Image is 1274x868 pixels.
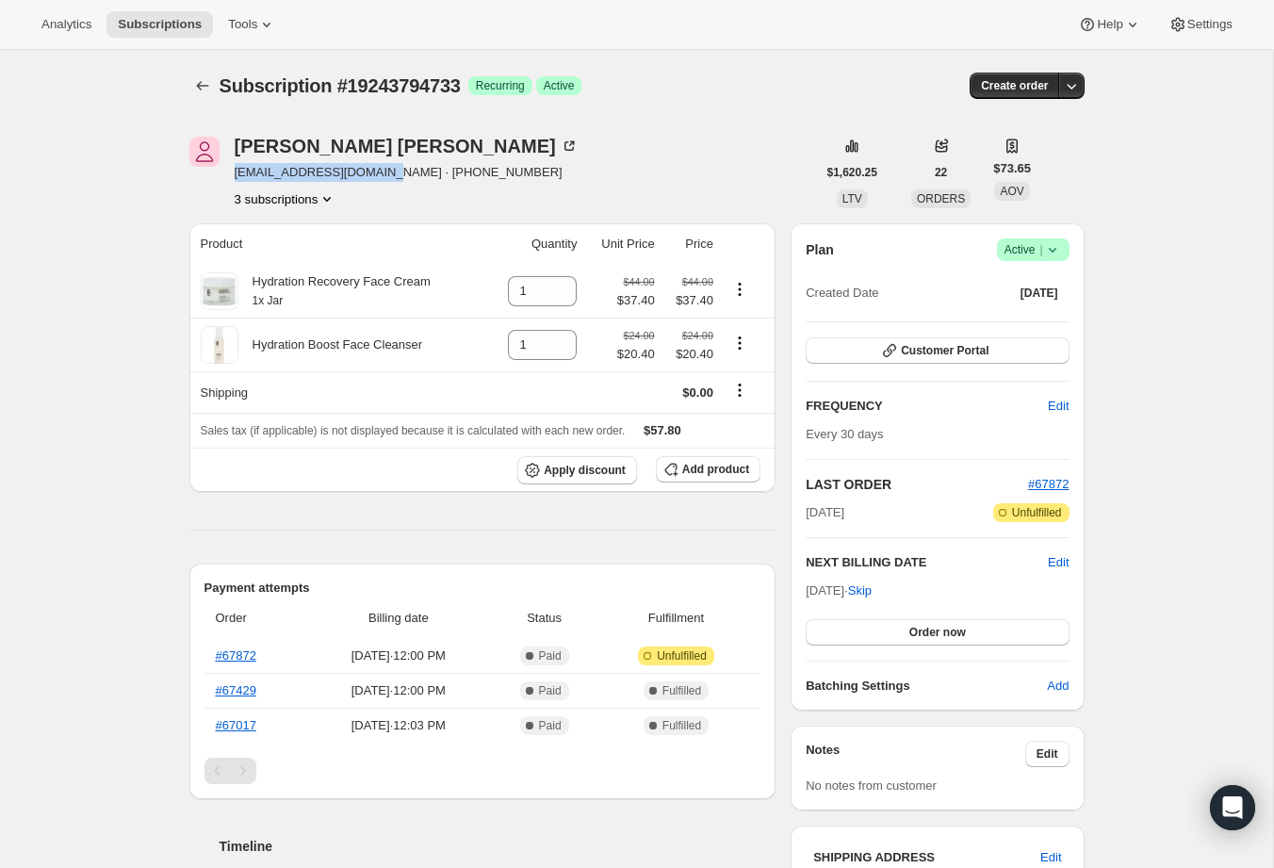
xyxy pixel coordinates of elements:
span: $20.40 [666,345,713,364]
span: Active [1004,240,1062,259]
h2: LAST ORDER [806,475,1028,494]
span: Edit [1040,848,1061,867]
div: Hydration Boost Face Cleanser [238,336,423,354]
th: Price [661,223,719,265]
h2: Timeline [220,837,776,856]
nav: Pagination [204,758,761,784]
span: Order now [909,625,966,640]
span: Apply discount [544,463,626,478]
h3: Notes [806,741,1025,767]
span: | [1039,242,1042,257]
span: $57.80 [644,423,681,437]
button: Customer Portal [806,337,1069,364]
span: 22 [935,165,947,180]
a: #67872 [216,648,256,663]
button: Shipping actions [725,380,755,401]
span: Analytics [41,17,91,32]
a: #67429 [216,683,256,697]
span: Add product [682,462,749,477]
small: $44.00 [682,276,713,287]
span: Paid [539,718,562,733]
button: Apply discount [517,456,637,484]
span: [DATE] [1021,286,1058,301]
small: 1x Jar [253,294,284,307]
span: Billing date [311,609,485,628]
span: Customer Portal [901,343,988,358]
span: [EMAIL_ADDRESS][DOMAIN_NAME] · [PHONE_NUMBER] [235,163,579,182]
span: Every 30 days [806,427,883,441]
button: $1,620.25 [816,159,889,186]
span: [DATE] · [806,583,872,598]
button: Create order [970,73,1059,99]
small: $24.00 [624,330,655,341]
button: Skip [837,576,883,606]
span: Sales tax (if applicable) is not displayed because it is calculated with each new order. [201,424,626,437]
span: Skip [848,581,872,600]
span: Judith Jacobson [189,137,220,167]
span: $37.40 [617,291,655,310]
span: [DATE] · 12:03 PM [311,716,485,735]
span: AOV [1000,185,1023,198]
div: Open Intercom Messenger [1210,785,1255,830]
span: Status [497,609,591,628]
h2: Plan [806,240,834,259]
span: Recurring [476,78,525,93]
a: #67017 [216,718,256,732]
span: LTV [842,192,862,205]
span: Fulfillment [603,609,749,628]
h6: Batching Settings [806,677,1047,696]
span: $20.40 [617,345,655,364]
th: Shipping [189,371,487,413]
h3: SHIPPING ADDRESS [813,848,1040,867]
span: Subscriptions [118,17,202,32]
span: Settings [1187,17,1233,32]
button: 22 [923,159,958,186]
a: #67872 [1028,477,1069,491]
span: Active [544,78,575,93]
th: Unit Price [582,223,660,265]
span: Help [1097,17,1122,32]
th: Quantity [486,223,582,265]
button: Tools [217,11,287,38]
span: Edit [1037,746,1058,762]
button: Add product [656,456,760,483]
span: No notes from customer [806,778,937,793]
span: [DATE] · 12:00 PM [311,647,485,665]
span: ORDERS [917,192,965,205]
button: Help [1067,11,1152,38]
span: [DATE] [806,503,844,522]
span: Unfulfilled [1012,505,1062,520]
span: Edit [1048,397,1069,416]
button: #67872 [1028,475,1069,494]
th: Order [204,598,306,639]
img: product img [201,326,238,364]
span: Tools [228,17,257,32]
button: Analytics [30,11,103,38]
span: Created Date [806,284,878,303]
span: $73.65 [993,159,1031,178]
button: Settings [1157,11,1244,38]
span: Paid [539,683,562,698]
h2: Payment attempts [204,579,761,598]
button: Edit [1037,391,1080,421]
span: [DATE] · 12:00 PM [311,681,485,700]
button: Add [1036,671,1080,701]
span: $0.00 [682,385,713,400]
img: product img [201,272,238,310]
span: Subscription #19243794733 [220,75,461,96]
small: $44.00 [624,276,655,287]
span: Add [1047,677,1069,696]
button: Edit [1048,553,1069,572]
button: Product actions [725,279,755,300]
th: Product [189,223,487,265]
div: Hydration Recovery Face Cream [238,272,431,310]
button: Product actions [725,333,755,353]
span: Create order [981,78,1048,93]
h2: FREQUENCY [806,397,1048,416]
button: Product actions [235,189,337,208]
span: Fulfilled [662,683,701,698]
span: Fulfilled [662,718,701,733]
div: [PERSON_NAME] [PERSON_NAME] [235,137,579,156]
span: $1,620.25 [827,165,877,180]
h2: NEXT BILLING DATE [806,553,1048,572]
